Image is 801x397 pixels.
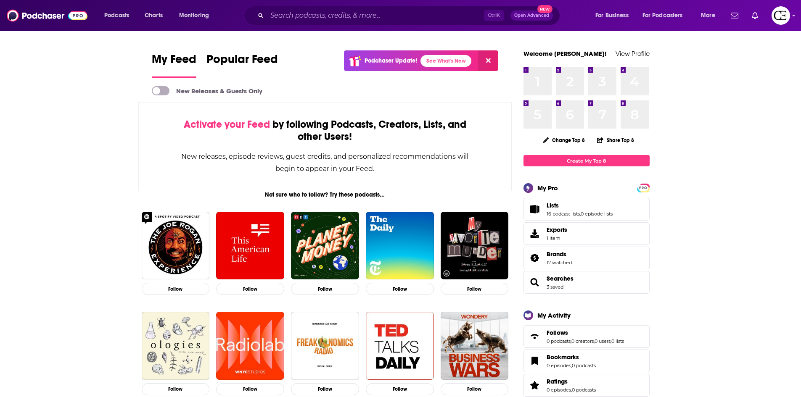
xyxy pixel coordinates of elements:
[547,250,566,258] span: Brands
[441,212,509,280] img: My Favorite Murder with Karen Kilgariff and Georgia Hardstark
[547,275,574,282] a: Searches
[537,5,553,13] span: New
[547,363,571,368] a: 0 episodes
[441,312,509,380] a: Business Wars
[104,10,129,21] span: Podcasts
[572,363,596,368] a: 0 podcasts
[142,312,210,380] a: Ologies with Alie Ward
[595,10,629,21] span: For Business
[7,8,87,24] img: Podchaser - Follow, Share and Rate Podcasts
[547,378,568,385] span: Ratings
[547,353,596,361] a: Bookmarks
[772,6,790,25] span: Logged in as cozyearthaudio
[547,202,559,209] span: Lists
[523,50,607,58] a: Welcome [PERSON_NAME]!
[526,355,543,367] a: Bookmarks
[98,9,140,22] button: open menu
[547,235,567,241] span: 1 item
[173,9,220,22] button: open menu
[572,387,596,393] a: 0 podcasts
[291,283,359,295] button: Follow
[595,338,611,344] a: 0 users
[523,247,650,269] span: Brands
[142,212,210,280] img: The Joe Rogan Experience
[514,13,549,18] span: Open Advanced
[142,283,210,295] button: Follow
[420,55,471,67] a: See What's New
[291,312,359,380] img: Freakonomics Radio
[139,9,168,22] a: Charts
[510,11,553,21] button: Open AdvancedNew
[547,329,624,337] a: Follows
[547,338,571,344] a: 0 podcasts
[267,9,484,22] input: Search podcasts, credits, & more...
[571,338,594,344] a: 0 creators
[365,57,417,64] p: Podchaser Update!
[152,52,196,71] span: My Feed
[366,212,434,280] img: The Daily
[727,8,742,23] a: Show notifications dropdown
[366,312,434,380] img: TED Talks Daily
[547,353,579,361] span: Bookmarks
[695,9,726,22] button: open menu
[590,9,639,22] button: open menu
[547,211,580,217] a: 16 podcast lists
[526,203,543,215] a: Lists
[526,331,543,342] a: Follows
[616,50,650,58] a: View Profile
[594,338,595,344] span: ,
[547,250,572,258] a: Brands
[537,184,558,192] div: My Pro
[523,350,650,372] span: Bookmarks
[216,283,284,295] button: Follow
[581,211,613,217] a: 0 episode lists
[547,387,571,393] a: 0 episodes
[216,383,284,395] button: Follow
[637,9,695,22] button: open menu
[523,198,650,221] span: Lists
[571,338,571,344] span: ,
[547,226,567,234] span: Exports
[526,379,543,391] a: Ratings
[216,312,284,380] img: Radiolab
[181,118,470,143] div: by following Podcasts, Creators, Lists, and other Users!
[538,135,590,145] button: Change Top 8
[526,228,543,239] span: Exports
[526,276,543,288] a: Searches
[291,212,359,280] img: Planet Money
[547,284,563,290] a: 3 saved
[638,184,648,191] a: PRO
[748,8,761,23] a: Show notifications dropdown
[547,378,596,385] a: Ratings
[184,118,270,131] span: Activate your Feed
[580,211,581,217] span: ,
[216,212,284,280] img: This American Life
[179,10,209,21] span: Monitoring
[571,363,572,368] span: ,
[366,283,434,295] button: Follow
[152,86,262,95] a: New Releases & Guests Only
[772,6,790,25] img: User Profile
[772,6,790,25] button: Show profile menu
[547,202,613,209] a: Lists
[547,329,568,337] span: Follows
[206,52,278,71] span: Popular Feed
[252,6,568,25] div: Search podcasts, credits, & more...
[441,383,509,395] button: Follow
[611,338,624,344] a: 0 lists
[701,10,715,21] span: More
[523,155,650,166] a: Create My Top 8
[523,222,650,245] a: Exports
[366,383,434,395] button: Follow
[642,10,683,21] span: For Podcasters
